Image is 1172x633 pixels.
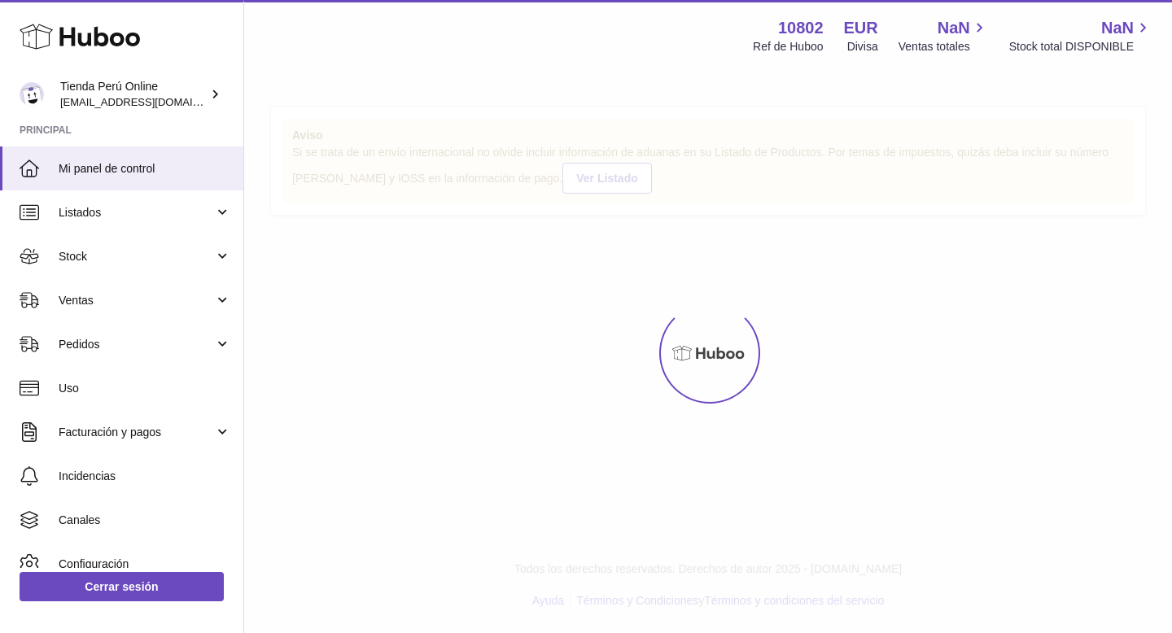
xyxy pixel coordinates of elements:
strong: 10802 [778,17,824,39]
span: Stock [59,249,214,264]
span: [EMAIL_ADDRESS][DOMAIN_NAME] [60,95,239,108]
span: Pedidos [59,337,214,352]
span: NaN [938,17,970,39]
span: Incidencias [59,469,231,484]
span: Configuración [59,557,231,572]
a: NaN Stock total DISPONIBLE [1009,17,1152,55]
span: Facturación y pagos [59,425,214,440]
strong: EUR [844,17,878,39]
span: NaN [1101,17,1134,39]
a: Cerrar sesión [20,572,224,601]
span: Canales [59,513,231,528]
img: contacto@tiendaperuonline.com [20,82,44,107]
span: Uso [59,381,231,396]
span: Listados [59,205,214,220]
span: Ventas totales [899,39,989,55]
div: Divisa [847,39,878,55]
span: Stock total DISPONIBLE [1009,39,1152,55]
div: Ref de Huboo [753,39,823,55]
span: Mi panel de control [59,161,231,177]
span: Ventas [59,293,214,308]
a: NaN Ventas totales [899,17,989,55]
div: Tienda Perú Online [60,79,207,110]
